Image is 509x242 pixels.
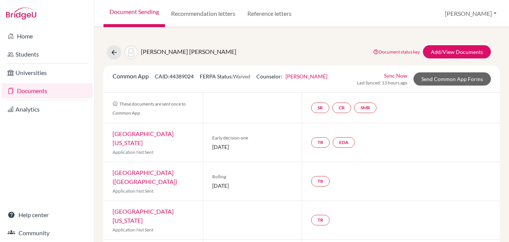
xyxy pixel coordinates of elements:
a: TR [311,137,330,148]
a: SMR [354,103,376,113]
span: Waived [233,73,250,80]
a: TR [311,176,330,187]
span: FERPA Status: [200,73,250,80]
span: These documents are sent once to Common App [113,101,186,116]
a: CR [332,103,351,113]
span: Rolling [212,173,293,180]
a: Home [2,29,93,44]
a: Add/View Documents [423,45,491,58]
span: [PERSON_NAME] [PERSON_NAME] [141,48,236,55]
a: [GEOGRAPHIC_DATA][US_STATE] [113,208,174,224]
span: Last Synced: 13 hours ago [357,80,407,86]
img: Bridge-U [6,8,36,20]
a: Documents [2,83,93,98]
a: Help center [2,207,93,222]
a: [PERSON_NAME] [285,73,327,80]
a: SR [311,103,329,113]
span: Application Not Sent [113,188,153,194]
a: Universities [2,65,93,80]
a: EDA [333,137,355,148]
span: Common App [113,72,149,80]
a: [GEOGRAPHIC_DATA] ([GEOGRAPHIC_DATA]) [113,169,177,185]
a: [GEOGRAPHIC_DATA][US_STATE] [113,130,174,146]
span: [DATE] [212,143,293,151]
a: Send Common App Forms [413,72,491,86]
span: Early decision one [212,135,293,141]
a: TR [311,215,330,225]
a: Community [2,225,93,240]
a: Analytics [2,102,93,117]
span: Application Not Sent [113,227,153,233]
a: Students [2,47,93,62]
button: [PERSON_NAME] [441,6,500,21]
a: Sync Now [384,72,407,80]
a: Document status key [373,49,420,55]
span: CAID: 44389024 [155,73,194,80]
span: Counselor: [256,73,327,80]
span: Application Not Sent [113,149,153,155]
span: [DATE] [212,182,293,190]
